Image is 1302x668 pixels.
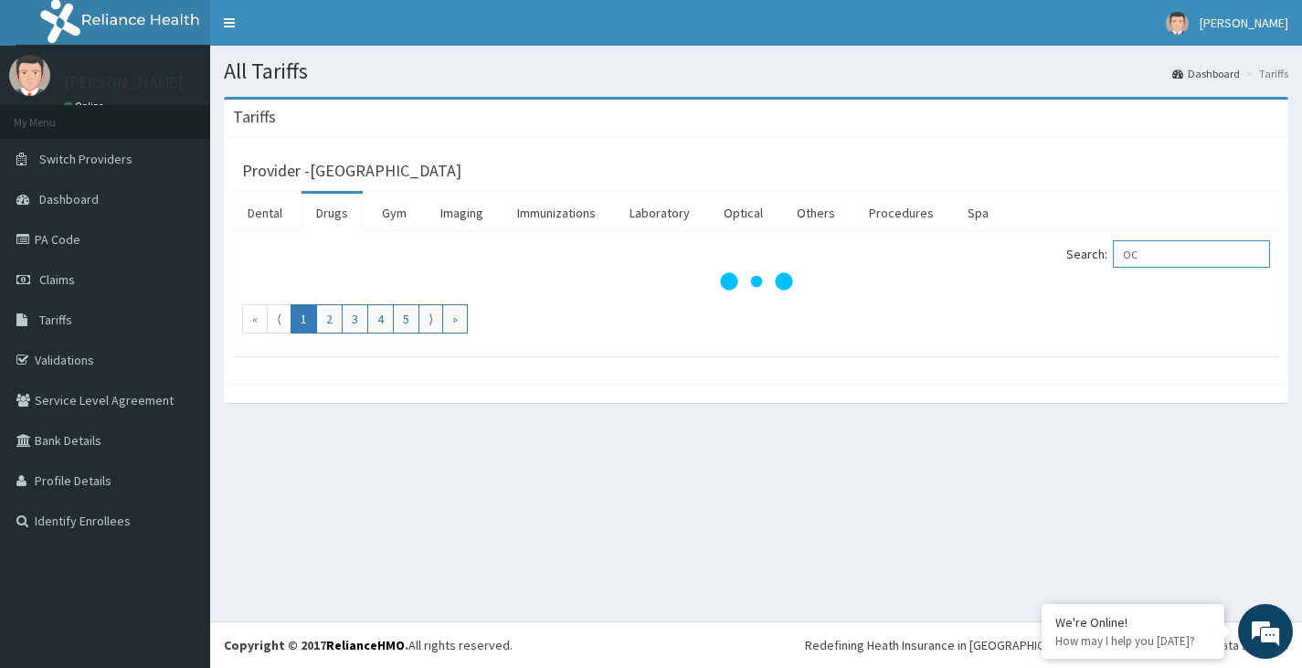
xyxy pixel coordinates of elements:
footer: All rights reserved. [210,621,1302,668]
a: Go to page number 5 [393,304,419,334]
div: We're Online! [1055,614,1211,631]
a: Go to page number 2 [316,304,343,334]
h3: Provider - [GEOGRAPHIC_DATA] [242,163,461,179]
img: d_794563401_company_1708531726252_794563401 [34,91,74,137]
a: Go to page number 3 [342,304,368,334]
a: Online [64,100,108,112]
a: Go to previous page [267,304,291,334]
span: Dashboard [39,191,99,207]
a: Dashboard [1172,66,1240,81]
a: Procedures [854,194,948,232]
span: Claims [39,271,75,288]
a: Gym [367,194,421,232]
a: Go to last page [442,304,468,334]
div: Minimize live chat window [300,9,344,53]
a: Go to page number 4 [367,304,394,334]
a: Others [782,194,850,232]
span: We're online! [106,211,252,396]
a: Drugs [302,194,363,232]
a: Go to first page [242,304,268,334]
h3: Tariffs [233,109,276,125]
a: Immunizations [503,194,610,232]
textarea: Type your message and hit 'Enter' [9,461,348,525]
strong: Copyright © 2017 . [224,637,408,653]
a: Go to next page [418,304,443,334]
svg: audio-loading [720,245,793,318]
input: Search: [1113,240,1270,268]
a: RelianceHMO [326,637,405,653]
span: Tariffs [39,312,72,328]
li: Tariffs [1242,66,1288,81]
a: Laboratory [615,194,704,232]
img: User Image [9,55,50,96]
a: Imaging [426,194,498,232]
p: [PERSON_NAME] [64,74,184,90]
label: Search: [1066,240,1270,268]
p: How may I help you today? [1055,633,1211,649]
div: Redefining Heath Insurance in [GEOGRAPHIC_DATA] using Telemedicine and Data Science! [805,636,1288,654]
a: Go to page number 1 [291,304,317,334]
span: [PERSON_NAME] [1200,15,1288,31]
img: User Image [1166,12,1189,35]
a: Dental [233,194,297,232]
h1: All Tariffs [224,59,1288,83]
a: Spa [953,194,1003,232]
a: Optical [709,194,778,232]
div: Chat with us now [95,102,307,126]
span: Switch Providers [39,151,132,167]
